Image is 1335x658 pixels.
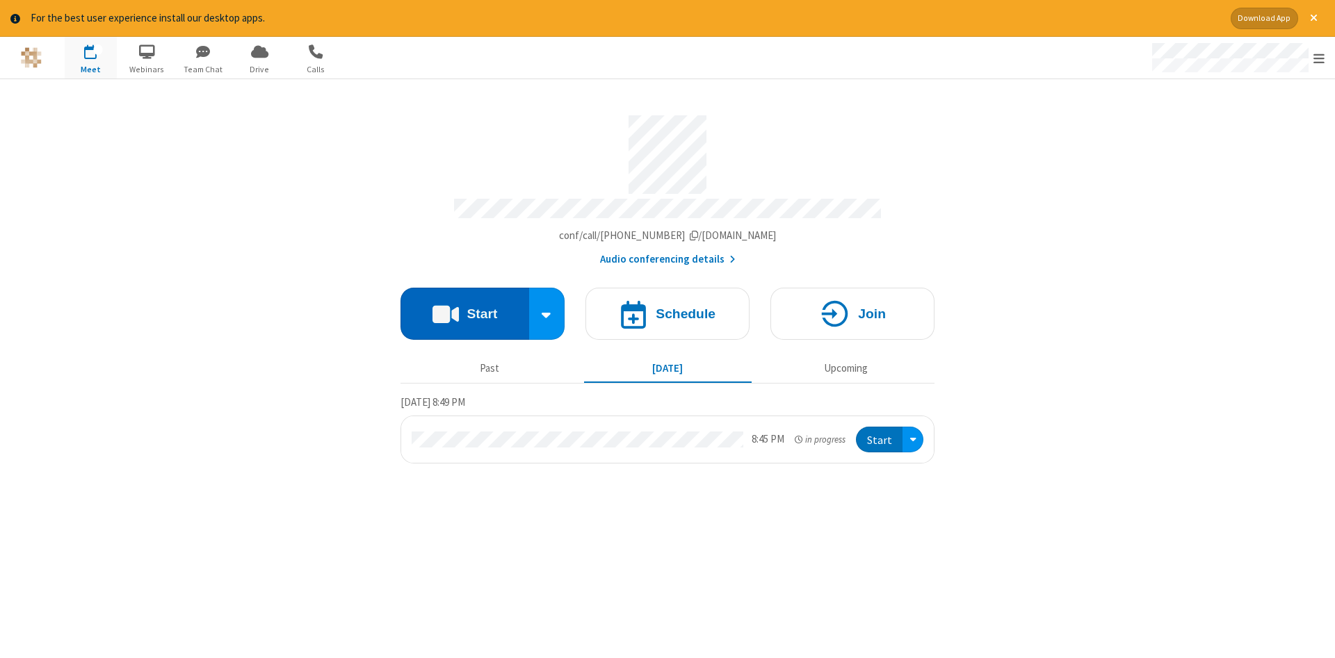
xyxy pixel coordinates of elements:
[585,288,750,340] button: Schedule
[1303,8,1325,29] button: Close alert
[21,47,42,68] img: QA Selenium DO NOT DELETE OR CHANGE
[400,105,934,267] section: Account details
[858,307,886,320] h4: Join
[1139,37,1335,79] div: Open menu
[656,307,715,320] h4: Schedule
[406,356,574,382] button: Past
[400,395,465,409] span: [DATE] 8:49 PM
[1231,8,1298,29] button: Download App
[467,307,497,320] h4: Start
[856,427,903,452] button: Start
[529,288,565,340] div: Start conference options
[400,394,934,463] section: Today's Meetings
[584,356,752,382] button: [DATE]
[31,10,1220,26] div: For the best user experience install our desktop apps.
[559,228,777,244] button: Copy my meeting room linkCopy my meeting room link
[752,431,784,447] div: 8:45 PM
[234,63,286,76] span: Drive
[94,44,103,55] div: 1
[177,63,229,76] span: Team Chat
[400,288,529,340] button: Start
[5,37,57,79] button: Logo
[559,229,777,242] span: Copy my meeting room link
[903,427,923,452] div: Open menu
[121,63,173,76] span: Webinars
[770,288,934,340] button: Join
[795,433,845,446] em: in progress
[600,252,736,268] button: Audio conferencing details
[65,63,117,76] span: Meet
[762,356,930,382] button: Upcoming
[290,63,342,76] span: Calls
